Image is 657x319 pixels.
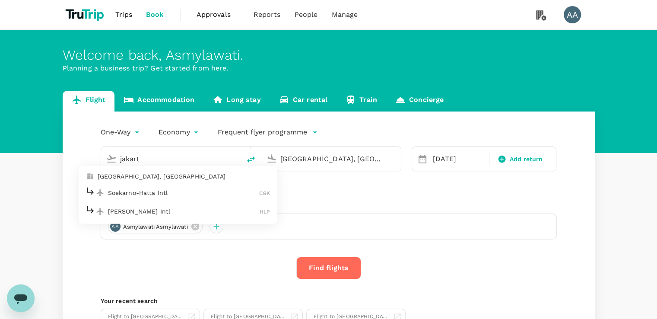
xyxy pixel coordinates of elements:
a: Concierge [386,91,453,112]
button: Frequent flyer programme [218,127,317,137]
div: AAAsmylawati Asmylawati [108,220,203,233]
button: Open [395,158,397,159]
input: Going to [280,152,383,166]
p: Your recent search [101,297,557,305]
p: Soekarno-Hatta Intl [108,188,260,197]
span: Reports [254,10,281,20]
span: HLP [260,209,270,215]
a: Long stay [203,91,270,112]
button: Close [235,158,236,159]
p: [GEOGRAPHIC_DATA], [GEOGRAPHIC_DATA] [98,172,270,181]
div: Welcome back , Asmylawati . [63,47,595,63]
div: AA [110,221,121,232]
span: People [295,10,318,20]
div: One-Way [101,125,141,139]
input: Depart from [120,152,222,166]
div: Travellers [101,200,557,210]
span: Book [146,10,164,20]
span: CGK [259,190,270,196]
img: TruTrip logo [63,5,109,24]
div: AA [564,6,581,23]
span: Asmylawati Asmylawati [118,223,193,231]
button: Find flights [296,257,361,279]
span: Approvals [197,10,240,20]
div: Economy [159,125,200,139]
img: flight-icon [96,188,105,197]
a: Accommodation [114,91,203,112]
span: Add return [510,155,543,164]
span: Manage [331,10,358,20]
p: [PERSON_NAME] Intl [108,207,260,216]
span: Trips [115,10,132,20]
a: Train [336,91,386,112]
p: Frequent flyer programme [218,127,307,137]
iframe: Button to launch messaging window [7,284,35,312]
a: Flight [63,91,115,112]
img: city-icon [86,172,94,181]
button: delete [241,149,261,170]
p: Planning a business trip? Get started from here. [63,63,595,73]
img: flight-icon [96,207,105,216]
div: [DATE] [429,150,487,168]
a: Car rental [270,91,337,112]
